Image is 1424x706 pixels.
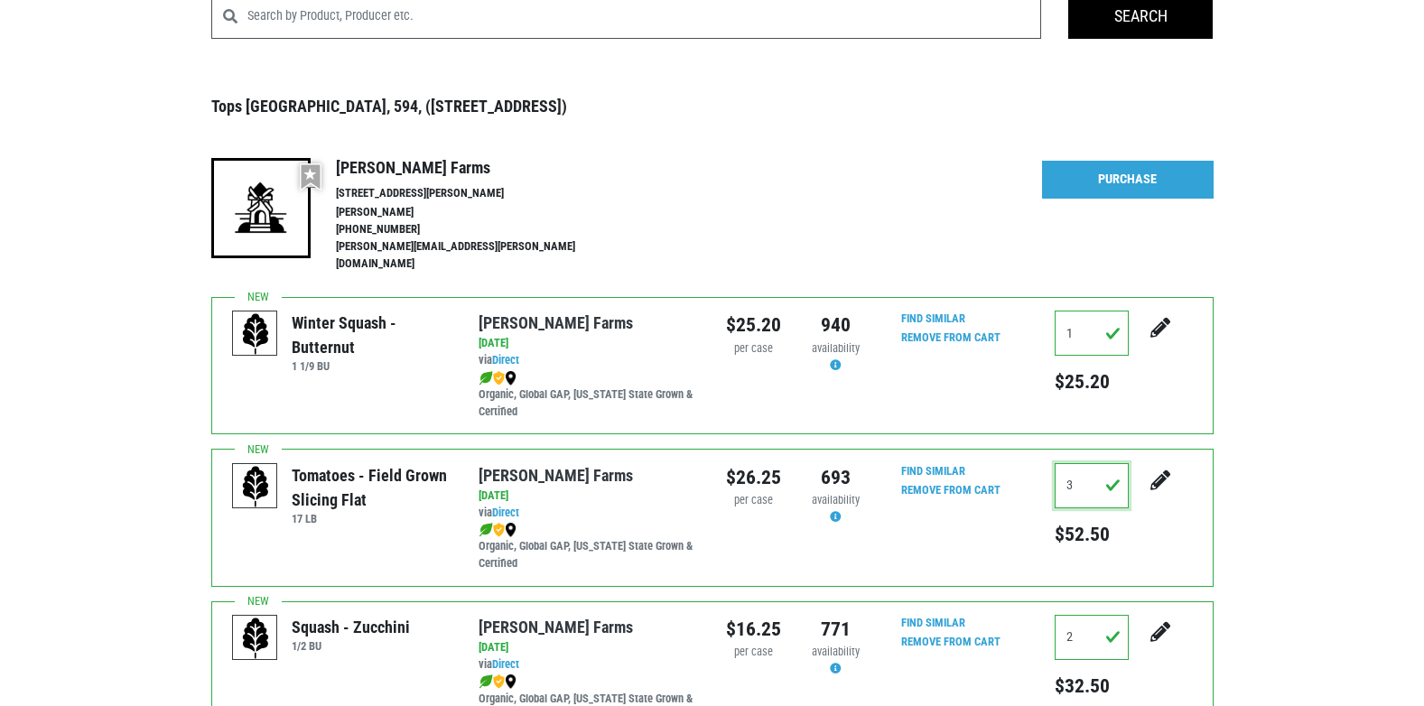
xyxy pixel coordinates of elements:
[479,521,698,572] div: Organic, Global GAP, [US_STATE] State Grown & Certified
[726,311,781,339] div: $25.20
[726,615,781,644] div: $16.25
[233,464,278,509] img: placeholder-variety-43d6402dacf2d531de610a020419775a.svg
[492,353,519,367] a: Direct
[479,352,698,369] div: via
[336,221,614,238] li: [PHONE_NUMBER]
[479,639,698,656] div: [DATE]
[211,158,311,257] img: 19-7441ae2ccb79c876ff41c34f3bd0da69.png
[808,615,863,644] div: 771
[479,335,698,352] div: [DATE]
[1055,311,1129,356] input: Qty
[211,97,1214,116] h3: Tops [GEOGRAPHIC_DATA], 594, ([STREET_ADDRESS])
[901,311,965,325] a: Find Similar
[901,464,965,478] a: Find Similar
[726,340,781,358] div: per case
[1042,161,1214,199] a: Purchase
[479,369,698,421] div: Organic, Global GAP, [US_STATE] State Grown & Certified
[726,644,781,661] div: per case
[726,463,781,492] div: $26.25
[505,371,517,386] img: map_marker-0e94453035b3232a4d21701695807de9.png
[479,505,698,522] div: via
[1055,463,1129,508] input: Qty
[336,204,614,221] li: [PERSON_NAME]
[292,311,451,359] div: Winter Squash - Butternut
[292,639,410,653] h6: 1/2 BU
[890,480,1011,501] input: Remove From Cart
[336,185,614,202] li: [STREET_ADDRESS][PERSON_NAME]
[479,466,633,485] a: [PERSON_NAME] Farms
[1055,674,1129,698] h5: $32.50
[726,492,781,509] div: per case
[292,359,451,373] h6: 1 1/9 BU
[901,616,965,629] a: Find Similar
[890,632,1011,653] input: Remove From Cart
[479,523,493,537] img: leaf-e5c59151409436ccce96b2ca1b28e03c.png
[479,488,698,505] div: [DATE]
[292,512,451,525] h6: 17 LB
[812,341,860,355] span: availability
[233,311,278,357] img: placeholder-variety-43d6402dacf2d531de610a020419775a.svg
[505,523,517,537] img: map_marker-0e94453035b3232a4d21701695807de9.png
[233,616,278,661] img: placeholder-variety-43d6402dacf2d531de610a020419775a.svg
[812,493,860,506] span: availability
[336,158,614,178] h4: [PERSON_NAME] Farms
[492,657,519,671] a: Direct
[808,463,863,492] div: 693
[1055,370,1129,394] h5: $25.20
[479,618,633,636] a: [PERSON_NAME] Farms
[493,523,505,537] img: safety-e55c860ca8c00a9c171001a62a92dabd.png
[505,674,517,689] img: map_marker-0e94453035b3232a4d21701695807de9.png
[493,674,505,689] img: safety-e55c860ca8c00a9c171001a62a92dabd.png
[336,238,614,273] li: [PERSON_NAME][EMAIL_ADDRESS][PERSON_NAME][DOMAIN_NAME]
[292,615,410,639] div: Squash - Zucchini
[292,463,451,512] div: Tomatoes - Field Grown Slicing Flat
[492,506,519,519] a: Direct
[493,371,505,386] img: safety-e55c860ca8c00a9c171001a62a92dabd.png
[1055,523,1129,546] h5: $52.50
[479,313,633,332] a: [PERSON_NAME] Farms
[808,311,863,339] div: 940
[479,371,493,386] img: leaf-e5c59151409436ccce96b2ca1b28e03c.png
[479,674,493,689] img: leaf-e5c59151409436ccce96b2ca1b28e03c.png
[1055,615,1129,660] input: Qty
[890,328,1011,348] input: Remove From Cart
[479,656,698,673] div: via
[812,645,860,658] span: availability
